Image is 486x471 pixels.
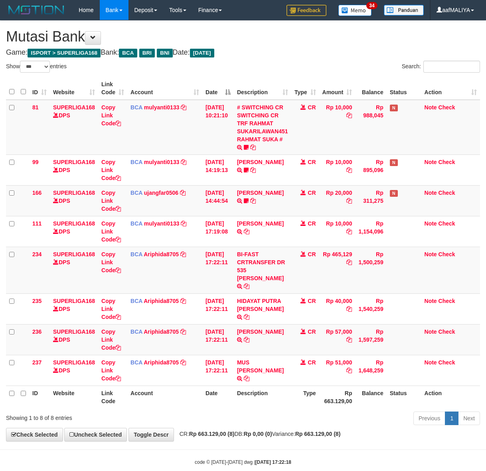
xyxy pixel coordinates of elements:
a: Ariphida8705 [144,359,179,366]
th: Amount: activate to sort column ascending [319,77,356,100]
th: Date: activate to sort column descending [202,77,234,100]
span: CR [308,251,316,257]
span: [DATE] [190,49,214,57]
h4: Game: Bank: Date: [6,49,480,57]
td: [DATE] 17:22:11 [202,293,234,324]
span: BCA [130,251,142,257]
a: ujangfar0506 [144,190,178,196]
span: 81 [32,104,39,111]
a: Note [425,359,437,366]
label: Show entries [6,61,67,73]
a: Copy NOVEN ELING PRAYOG to clipboard [250,198,256,204]
a: mulyanti0133 [144,220,180,227]
td: Rp 10,000 [319,154,356,185]
a: Copy SANDI HERMAWAN to clipboard [244,228,249,235]
span: CR [308,359,316,366]
a: Copy # SWITCHING CR SWITCHING CR TRF RAHMAT SUKARILAWAN451 RAHMAT SUKA # to clipboard [250,144,256,150]
span: BCA [130,329,142,335]
td: DPS [50,247,98,293]
span: 111 [32,220,41,227]
td: [DATE] 14:44:54 [202,185,234,216]
td: [DATE] 17:19:08 [202,216,234,247]
a: Toggle Descr [128,428,174,441]
th: Link Code: activate to sort column ascending [98,77,127,100]
a: Note [425,190,437,196]
img: panduan.png [384,5,424,16]
td: DPS [50,293,98,324]
a: Copy Rp 10,000 to clipboard [346,112,352,119]
td: BI-FAST CRTRANSFER DR 535 [PERSON_NAME] [234,247,291,293]
span: 236 [32,329,41,335]
th: Description [234,386,291,408]
a: Check [439,329,455,335]
td: [DATE] 17:22:11 [202,355,234,386]
th: Account [127,386,202,408]
a: Copy Link Code [101,190,121,212]
th: ID [29,386,50,408]
a: Copy Link Code [101,359,121,382]
a: Copy Link Code [101,298,121,320]
a: mulyanti0133 [144,104,180,111]
a: Uncheck Selected [64,428,127,441]
a: Copy Rp 20,000 to clipboard [346,198,352,204]
td: Rp 465,129 [319,247,356,293]
span: BCA [130,359,142,366]
a: SUPERLIGA168 [53,251,95,257]
a: Check [439,298,455,304]
strong: [DATE] 17:22:18 [255,459,291,465]
img: Button%20Memo.svg [338,5,372,16]
img: MOTION_logo.png [6,4,67,16]
td: Rp 311,275 [355,185,386,216]
td: Rp 51,000 [319,355,356,386]
a: Copy mulyanti0133 to clipboard [181,104,186,111]
a: Note [425,251,437,257]
span: CR [308,104,316,111]
span: 34 [366,2,377,9]
a: SUPERLIGA168 [53,104,95,111]
span: BCA [130,190,142,196]
span: BCA [130,220,142,227]
a: Copy Rp 40,000 to clipboard [346,306,352,312]
span: CR [308,190,316,196]
td: Rp 20,000 [319,185,356,216]
a: Ariphida8705 [144,251,179,257]
td: Rp 1,648,259 [355,355,386,386]
a: Copy HIDAYAT PUTRA SETI to clipboard [244,314,249,320]
a: Copy BI-FAST CRTRANSFER DR 535 REOKA FERDY SINURA to clipboard [244,283,249,289]
span: BCA [130,104,142,111]
span: 99 [32,159,39,165]
span: Has Note [390,190,398,197]
td: DPS [50,216,98,247]
a: HIDAYAT PUTRA [PERSON_NAME] [237,298,284,312]
span: BNI [157,49,172,57]
a: Copy mulyanti0133 to clipboard [181,220,186,227]
a: 1 [445,412,458,425]
a: Ariphida8705 [144,298,179,304]
span: Has Note [390,105,398,111]
th: Account: activate to sort column ascending [127,77,202,100]
a: Note [425,329,437,335]
td: Rp 1,154,096 [355,216,386,247]
strong: Rp 663.129,00 (8) [189,431,235,437]
a: Copy Link Code [101,329,121,351]
td: Rp 10,000 [319,216,356,247]
a: # SWITCHING CR SWITCHING CR TRF RAHMAT SUKARILAWAN451 RAHMAT SUKA # [237,104,288,142]
td: DPS [50,154,98,185]
label: Search: [402,61,480,73]
a: Copy Rp 51,000 to clipboard [346,367,352,374]
span: CR [308,298,316,304]
a: Check [439,190,455,196]
strong: Rp 663.129,00 (8) [295,431,341,437]
span: CR [308,159,316,165]
th: Website: activate to sort column ascending [50,77,98,100]
th: Balance [355,77,386,100]
a: Ariphida8705 [144,329,179,335]
a: Copy Link Code [101,159,121,181]
a: SUPERLIGA168 [53,298,95,304]
th: Status [387,77,421,100]
a: SUPERLIGA168 [53,220,95,227]
span: BRI [139,49,155,57]
th: Type: activate to sort column ascending [291,77,319,100]
h1: Mutasi Bank [6,29,480,45]
span: CR [308,329,316,335]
